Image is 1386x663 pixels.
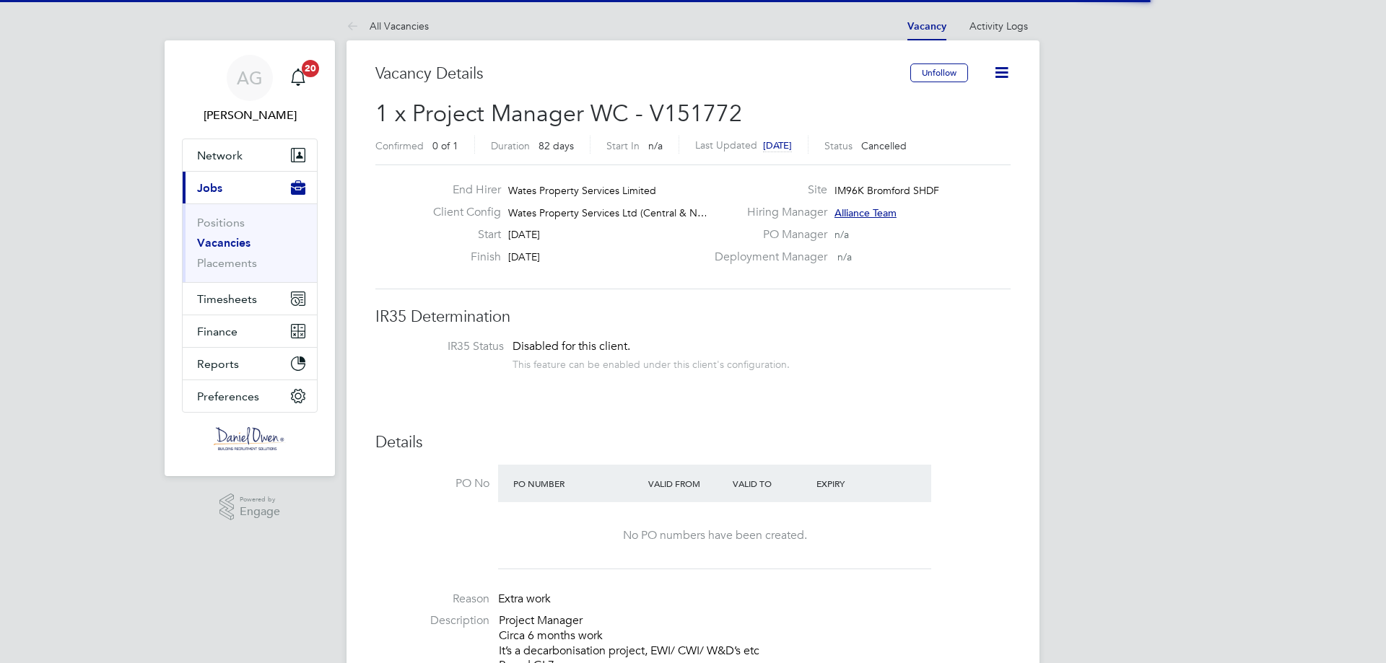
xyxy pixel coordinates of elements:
span: Alliance Team [834,206,897,219]
a: AG[PERSON_NAME] [182,55,318,124]
button: Finance [183,315,317,347]
span: Jobs [197,181,222,195]
h3: IR35 Determination [375,307,1011,328]
label: Start In [606,139,640,152]
button: Reports [183,348,317,379]
button: Jobs [183,172,317,203]
button: Timesheets [183,283,317,315]
a: Go to home page [182,427,318,450]
h3: Details [375,432,1011,453]
label: PO No [375,476,489,491]
button: Unfollow [910,63,968,82]
div: Valid From [645,470,729,496]
label: Duration [491,139,530,152]
button: Preferences [183,380,317,412]
label: Confirmed [375,139,424,152]
span: Engage [240,506,280,518]
span: Wates Property Services Limited [508,184,656,197]
div: This feature can be enabled under this client's configuration. [513,354,790,371]
div: Jobs [183,203,317,282]
label: End Hirer [422,183,501,198]
label: Status [824,139,853,152]
a: Vacancy [907,20,946,32]
a: Vacancies [197,236,250,250]
span: Finance [197,325,237,338]
span: n/a [834,228,849,241]
span: Wates Property Services Ltd (Central & N… [508,206,707,219]
span: AG [237,69,263,87]
label: Deployment Manager [706,250,827,265]
span: 82 days [539,139,574,152]
a: Activity Logs [969,19,1028,32]
span: 1 x Project Manager WC - V151772 [375,100,742,128]
span: 0 of 1 [432,139,458,152]
label: Reason [375,592,489,607]
nav: Main navigation [165,40,335,476]
a: Powered byEngage [219,493,281,521]
span: [DATE] [508,228,540,241]
a: All Vacancies [346,19,429,32]
label: Description [375,613,489,628]
span: n/a [648,139,663,152]
span: Reports [197,357,239,371]
a: Placements [197,256,257,270]
span: n/a [837,250,852,263]
span: [DATE] [763,139,792,152]
a: Positions [197,216,245,229]
span: Amy Garcia [182,107,318,124]
span: Disabled for this client. [513,339,630,354]
label: Client Config [422,205,501,220]
label: Site [706,183,827,198]
span: 20 [302,60,319,77]
div: PO Number [510,470,645,496]
div: Expiry [813,470,897,496]
h3: Vacancy Details [375,63,910,84]
span: Network [197,149,243,162]
div: Valid To [729,470,814,496]
label: Start [422,227,501,242]
span: [DATE] [508,250,540,263]
a: 20 [284,55,313,101]
div: No PO numbers have been created. [513,528,917,543]
button: Network [183,139,317,171]
label: Hiring Manager [706,205,827,220]
label: Last Updated [695,139,757,152]
img: danielowen-logo-retina.png [214,427,286,450]
span: Preferences [197,390,259,403]
span: Timesheets [197,292,257,306]
span: Powered by [240,493,280,506]
span: Extra work [498,592,551,606]
span: IM96K Bromford SHDF [834,184,939,197]
label: IR35 Status [390,339,504,354]
span: Cancelled [861,139,907,152]
label: Finish [422,250,501,265]
label: PO Manager [706,227,827,242]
